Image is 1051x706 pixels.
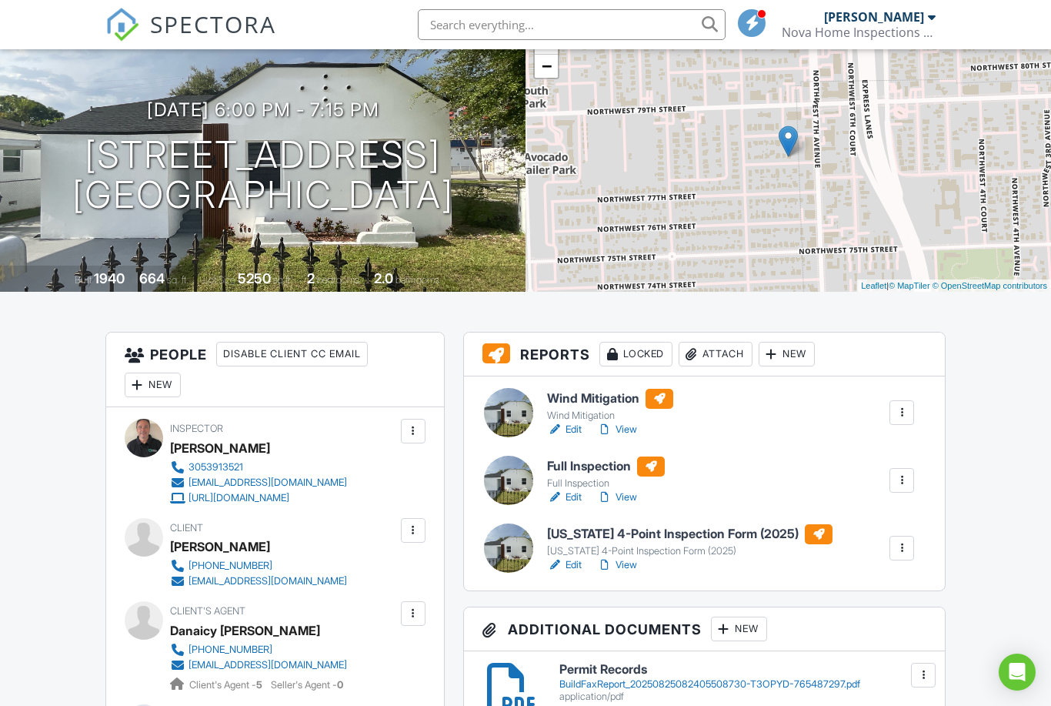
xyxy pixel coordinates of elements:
[147,99,379,120] h3: [DATE] 6:00 pm - 7:15 pm
[170,619,320,642] div: Danaicy [PERSON_NAME]
[418,9,726,40] input: Search everything...
[125,373,181,397] div: New
[999,654,1036,691] div: Open Intercom Messenger
[170,490,347,506] a: [URL][DOMAIN_NAME]
[189,461,243,473] div: 3053913521
[547,477,665,490] div: Full Inspection
[597,422,637,437] a: View
[464,333,945,376] h3: Reports
[759,342,815,366] div: New
[317,274,359,286] span: bedrooms
[271,679,343,691] span: Seller's Agent -
[559,678,926,691] div: BuildFaxReport_20250825082405508730-T3OPYD-765487297.pdf
[464,607,945,651] h3: Additional Documents
[170,657,347,673] a: [EMAIL_ADDRESS][DOMAIN_NAME]
[106,333,444,407] h3: People
[547,389,673,409] h6: Wind Mitigation
[547,410,673,422] div: Wind Mitigation
[170,522,203,534] span: Client
[861,281,886,290] a: Leaflet
[72,135,454,216] h1: [STREET_ADDRESS] [GEOGRAPHIC_DATA]
[170,558,347,574] a: [PHONE_NUMBER]
[189,644,272,656] div: [PHONE_NUMBER]
[559,663,926,677] h6: Permit Records
[889,281,930,290] a: © MapTiler
[256,679,262,691] strong: 5
[857,279,1051,293] div: |
[337,679,343,691] strong: 0
[547,422,582,437] a: Edit
[273,274,292,286] span: sq.ft.
[933,281,1047,290] a: © OpenStreetMap contributors
[189,659,347,671] div: [EMAIL_ADDRESS][DOMAIN_NAME]
[170,535,270,558] div: [PERSON_NAME]
[535,55,558,78] a: Zoom out
[559,663,926,702] a: Permit Records BuildFaxReport_20250825082405508730-T3OPYD-765487297.pdf application/pdf
[170,460,347,475] a: 3053913521
[170,475,347,490] a: [EMAIL_ADDRESS][DOMAIN_NAME]
[824,9,924,25] div: [PERSON_NAME]
[547,389,673,423] a: Wind Mitigation Wind Mitigation
[170,437,270,460] div: [PERSON_NAME]
[559,691,926,703] div: application/pdf
[599,342,672,366] div: Locked
[189,560,272,572] div: [PHONE_NUMBER]
[547,490,582,505] a: Edit
[167,274,189,286] span: sq. ft.
[711,617,767,641] div: New
[216,342,368,366] div: Disable Client CC Email
[189,477,347,489] div: [EMAIL_ADDRESS][DOMAIN_NAME]
[307,270,315,286] div: 2
[782,25,936,40] div: Nova Home Inspections LLC
[679,342,752,366] div: Attach
[374,270,393,286] div: 2.0
[547,457,665,477] h6: Full Inspection
[395,274,439,286] span: bathrooms
[150,8,276,40] span: SPECTORA
[547,557,582,573] a: Edit
[238,270,271,286] div: 5250
[139,270,165,286] div: 664
[94,270,125,286] div: 1940
[189,575,347,587] div: [EMAIL_ADDRESS][DOMAIN_NAME]
[547,524,832,558] a: [US_STATE] 4-Point Inspection Form (2025) [US_STATE] 4-Point Inspection Form (2025)
[170,574,347,589] a: [EMAIL_ADDRESS][DOMAIN_NAME]
[170,642,347,657] a: [PHONE_NUMBER]
[170,605,245,617] span: Client's Agent
[75,274,92,286] span: Built
[547,545,832,557] div: [US_STATE] 4-Point Inspection Form (2025)
[105,8,139,42] img: The Best Home Inspection Software - Spectora
[547,457,665,490] a: Full Inspection Full Inspection
[597,490,637,505] a: View
[547,524,832,544] h6: [US_STATE] 4-Point Inspection Form (2025)
[105,21,276,53] a: SPECTORA
[597,557,637,573] a: View
[189,679,265,691] span: Client's Agent -
[170,423,223,434] span: Inspector
[203,274,235,286] span: Lot Size
[189,492,289,504] div: [URL][DOMAIN_NAME]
